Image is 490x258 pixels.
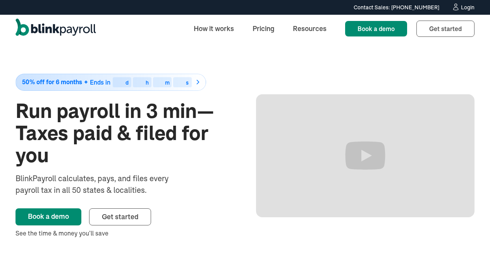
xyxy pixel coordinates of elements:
[15,100,234,167] h1: Run payroll in 3 min—Taxes paid & filed for you
[15,173,189,196] div: BlinkPayroll calculates, pays, and files every payroll tax in all 50 states & localities.
[416,21,475,37] a: Get started
[15,208,81,225] a: Book a demo
[102,212,138,221] span: Get started
[165,80,170,85] div: m
[429,25,462,33] span: Get started
[256,94,475,217] iframe: Run Payroll in 3 min with BlinkPayroll
[354,3,439,12] div: Contact Sales: [PHONE_NUMBER]
[187,20,240,37] a: How it works
[90,78,110,86] span: Ends in
[15,74,234,91] a: 50% off for 6 monthsEnds indhms
[452,3,475,12] a: Login
[461,5,475,10] div: Login
[287,20,333,37] a: Resources
[89,208,151,225] a: Get started
[15,19,96,39] a: home
[186,80,189,85] div: s
[126,80,129,85] div: d
[358,25,395,33] span: Book a demo
[246,20,280,37] a: Pricing
[345,21,407,36] a: Book a demo
[15,229,234,238] div: See the time & money you’ll save
[22,79,82,85] span: 50% off for 6 months
[146,80,149,85] div: h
